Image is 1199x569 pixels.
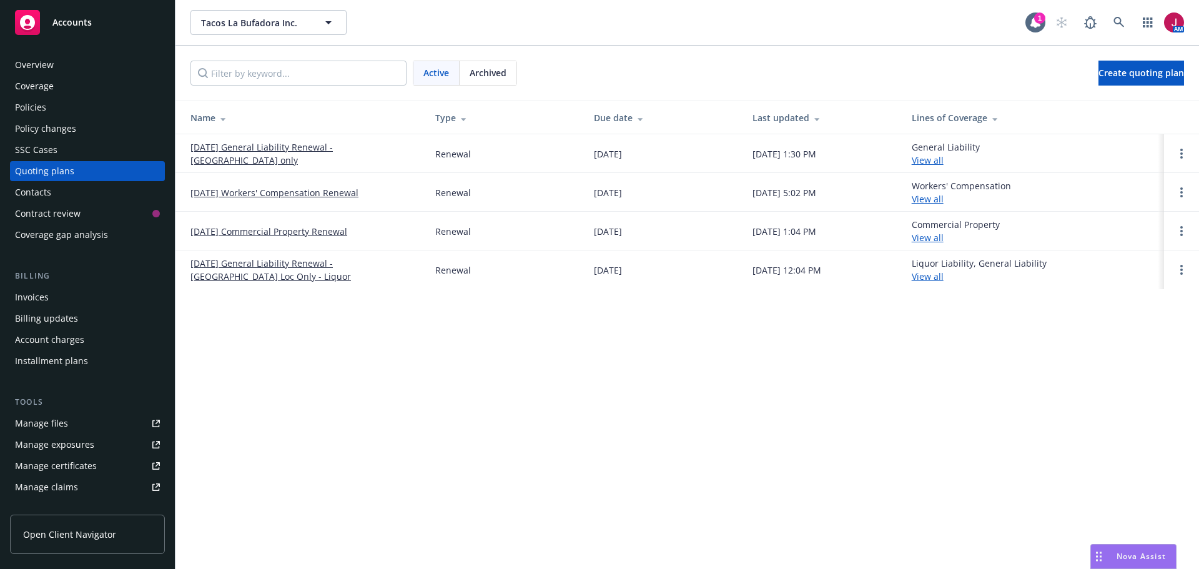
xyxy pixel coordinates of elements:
div: Billing [10,270,165,282]
a: View all [912,193,944,205]
a: [DATE] Commercial Property Renewal [190,225,347,238]
div: Renewal [435,147,471,161]
div: [DATE] [594,186,622,199]
div: Last updated [752,111,891,124]
a: Contract review [10,204,165,224]
a: Manage certificates [10,456,165,476]
span: Tacos La Bufadora Inc. [201,16,309,29]
div: [DATE] 12:04 PM [752,264,821,277]
div: Manage files [15,413,68,433]
div: [DATE] [594,225,622,238]
a: Switch app [1135,10,1160,35]
div: Billing updates [15,309,78,329]
div: Coverage gap analysis [15,225,108,245]
a: Create quoting plan [1098,61,1184,86]
a: Start snowing [1049,10,1074,35]
a: Overview [10,55,165,75]
div: Type [435,111,574,124]
span: Create quoting plan [1098,67,1184,79]
a: Open options [1174,262,1189,277]
div: Due date [594,111,733,124]
div: Policy changes [15,119,76,139]
a: Report a Bug [1078,10,1103,35]
div: Contract review [15,204,81,224]
a: Coverage [10,76,165,96]
a: Manage claims [10,477,165,497]
div: Renewal [435,186,471,199]
a: Open options [1174,185,1189,200]
a: Installment plans [10,351,165,371]
div: [DATE] [594,264,622,277]
div: Workers' Compensation [912,179,1011,205]
a: [DATE] General Liability Renewal - [GEOGRAPHIC_DATA] only [190,141,415,167]
div: Commercial Property [912,218,1000,244]
a: Quoting plans [10,161,165,181]
div: [DATE] 5:02 PM [752,186,816,199]
div: [DATE] 1:30 PM [752,147,816,161]
a: View all [912,154,944,166]
div: Contacts [15,182,51,202]
a: Open options [1174,224,1189,239]
a: Manage BORs [10,498,165,518]
div: Drag to move [1091,545,1107,568]
img: photo [1164,12,1184,32]
div: Manage exposures [15,435,94,455]
a: Account charges [10,330,165,350]
span: Accounts [52,17,92,27]
a: Billing updates [10,309,165,329]
div: [DATE] [594,147,622,161]
a: Contacts [10,182,165,202]
a: Open options [1174,146,1189,161]
div: Lines of Coverage [912,111,1154,124]
div: Manage BORs [15,498,74,518]
div: Invoices [15,287,49,307]
div: Overview [15,55,54,75]
input: Filter by keyword... [190,61,407,86]
div: Quoting plans [15,161,74,181]
a: View all [912,270,944,282]
a: Accounts [10,5,165,40]
button: Nova Assist [1090,544,1177,569]
a: Search [1107,10,1132,35]
div: 1 [1034,12,1045,24]
span: Open Client Navigator [23,528,116,541]
a: [DATE] General Liability Renewal - [GEOGRAPHIC_DATA] Loc Only - Liquor [190,257,415,283]
div: SSC Cases [15,140,57,160]
div: Manage claims [15,477,78,497]
span: Archived [470,66,506,79]
a: Policies [10,97,165,117]
div: Manage certificates [15,456,97,476]
div: Tools [10,396,165,408]
a: Invoices [10,287,165,307]
a: Policy changes [10,119,165,139]
a: Coverage gap analysis [10,225,165,245]
div: General Liability [912,141,980,167]
button: Tacos La Bufadora Inc. [190,10,347,35]
span: Nova Assist [1117,551,1166,562]
a: [DATE] Workers' Compensation Renewal [190,186,358,199]
div: [DATE] 1:04 PM [752,225,816,238]
div: Liquor Liability, General Liability [912,257,1047,283]
div: Renewal [435,225,471,238]
a: View all [912,232,944,244]
a: Manage exposures [10,435,165,455]
div: Renewal [435,264,471,277]
a: SSC Cases [10,140,165,160]
div: Installment plans [15,351,88,371]
a: Manage files [10,413,165,433]
span: Active [423,66,449,79]
div: Coverage [15,76,54,96]
div: Policies [15,97,46,117]
div: Name [190,111,415,124]
div: Account charges [15,330,84,350]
